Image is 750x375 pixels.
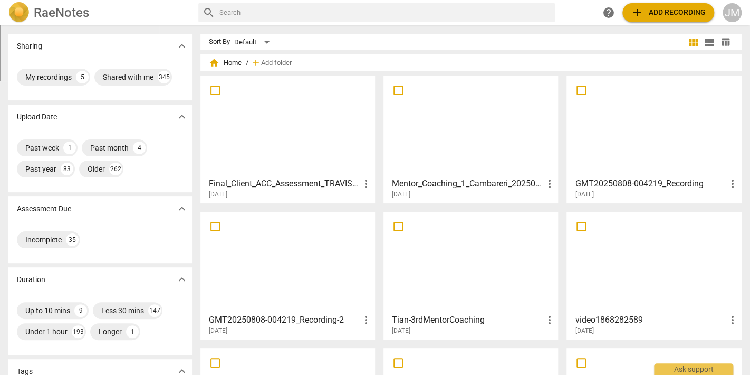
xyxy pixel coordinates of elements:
[25,326,68,337] div: Under 1 hour
[63,142,76,154] div: 1
[25,235,62,245] div: Incomplete
[392,190,410,199] span: [DATE]
[219,4,551,21] input: Search
[209,38,230,46] div: Sort By
[575,314,726,326] h3: video1868282589
[204,79,371,199] a: Final_Client_ACC_Assessment_TRAVISFLITTON[DATE]
[392,326,410,335] span: [DATE]
[176,40,188,52] span: expand_more
[631,6,706,19] span: Add recording
[101,305,144,316] div: Less 30 mins
[246,59,248,67] span: /
[570,215,737,335] a: video1868282589[DATE]
[723,3,742,22] button: JM
[176,202,188,215] span: expand_more
[726,177,739,190] span: more_vert
[174,38,190,54] button: Show more
[654,363,733,375] div: Ask support
[174,109,190,125] button: Show more
[174,271,190,287] button: Show more
[17,203,71,214] p: Assessment Due
[103,72,153,82] div: Shared with me
[234,34,273,51] div: Default
[72,325,84,338] div: 193
[34,5,89,20] h2: RaeNotes
[209,326,227,335] span: [DATE]
[17,111,57,123] p: Upload Date
[622,3,714,22] button: Upload
[61,163,73,175] div: 83
[176,273,188,286] span: expand_more
[133,142,146,154] div: 4
[25,72,72,82] div: My recordings
[25,164,56,174] div: Past year
[148,304,161,317] div: 147
[158,71,170,83] div: 345
[599,3,618,22] a: Help
[392,314,543,326] h3: Tian-3rdMentorCoaching
[76,71,89,83] div: 5
[720,37,730,47] span: table_chart
[360,314,372,326] span: more_vert
[74,304,87,317] div: 9
[25,143,59,153] div: Past week
[209,58,219,68] span: home
[726,314,739,326] span: more_vert
[8,2,190,23] a: LogoRaeNotes
[88,164,105,174] div: Older
[392,177,543,190] h3: Mentor_Coaching_1_Cambareri_20250821
[204,215,371,335] a: GMT20250808-004219_Recording-2[DATE]
[209,58,242,68] span: Home
[543,314,555,326] span: more_vert
[209,314,360,326] h3: GMT20250808-004219_Recording-2
[203,6,215,19] span: search
[109,163,122,175] div: 262
[66,233,79,246] div: 35
[360,177,372,190] span: more_vert
[686,34,701,50] button: Tile view
[17,274,45,285] p: Duration
[90,143,129,153] div: Past month
[25,305,70,316] div: Up to 10 mins
[99,326,122,337] div: Longer
[17,41,42,52] p: Sharing
[687,36,700,49] span: view_module
[575,190,593,199] span: [DATE]
[387,215,554,335] a: Tian-3rdMentorCoaching[DATE]
[8,2,30,23] img: Logo
[126,325,139,338] div: 1
[251,58,261,68] span: add
[176,110,188,123] span: expand_more
[543,177,555,190] span: more_vert
[261,59,292,67] span: Add folder
[602,6,615,19] span: help
[703,36,716,49] span: view_list
[631,6,643,19] span: add
[209,177,360,190] h3: Final_Client_ACC_Assessment_TRAVISFLITTON
[570,79,737,199] a: GMT20250808-004219_Recording[DATE]
[209,190,227,199] span: [DATE]
[387,79,554,199] a: Mentor_Coaching_1_Cambareri_20250821[DATE]
[701,34,717,50] button: List view
[174,201,190,217] button: Show more
[575,326,593,335] span: [DATE]
[575,177,726,190] h3: GMT20250808-004219_Recording
[717,34,733,50] button: Table view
